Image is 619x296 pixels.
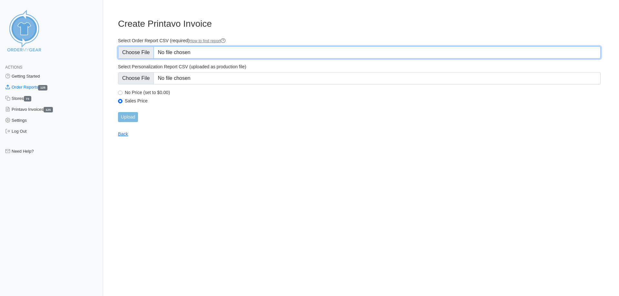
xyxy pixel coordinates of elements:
span: 125 [38,85,47,91]
label: Select Order Report CSV (required) [118,38,601,44]
a: Back [118,131,128,137]
label: Select Personalization Report CSV (uploaded as production file) [118,64,601,70]
a: How to find report [190,39,226,43]
span: Actions [5,65,22,70]
span: 73 [24,96,32,101]
h3: Create Printavo Invoice [118,18,601,29]
input: Upload [118,112,138,122]
label: No Price (set to $0.00) [125,90,601,95]
label: Sales Price [125,98,601,104]
span: 125 [44,107,53,112]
